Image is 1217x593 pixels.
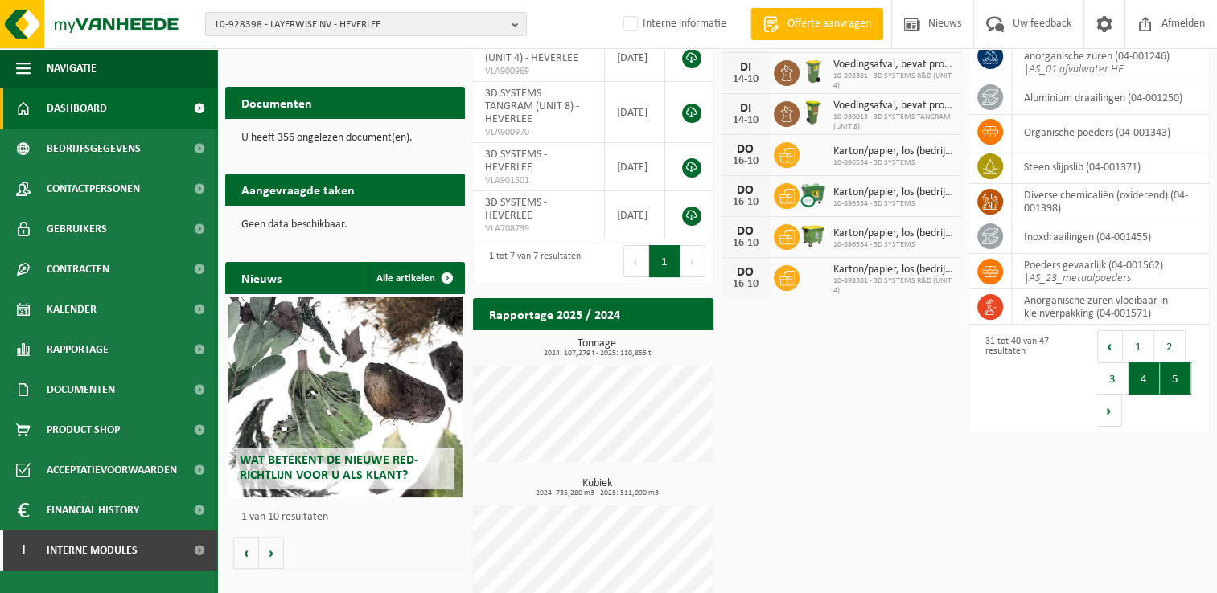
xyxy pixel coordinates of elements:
div: DO [730,266,762,279]
a: Wat betekent de nieuwe RED-richtlijn voor u als klant? [228,296,463,497]
td: Organische poeders (04-001343) [1012,115,1209,149]
button: 1 [649,245,680,277]
div: 14-10 [730,74,762,85]
span: Documenten [47,370,115,410]
button: Previous [1097,330,1123,362]
td: aluminium draailingen (04-001250) [1012,80,1209,115]
div: 16-10 [730,156,762,167]
button: Next [680,245,705,277]
p: U heeft 356 ongelezen document(en). [241,133,449,144]
button: 1 [1123,330,1154,362]
td: inoxdraailingen (04-001455) [1012,219,1209,254]
td: steen slijpslib (04-001371) [1012,149,1209,184]
span: Contracten [47,249,109,289]
span: 3D SYSTEMS R&D (UNIT 4) - HEVERLEE [485,39,578,64]
span: Offerte aanvragen [783,16,875,32]
span: 3D SYSTEMS - HEVERLEE [485,149,547,174]
img: WB-1100-HPE-GN-50 [800,222,827,249]
div: 16-10 [730,238,762,249]
span: Dashboard [47,88,107,129]
span: 3D SYSTEMS TANGRAM (UNIT 8) - HEVERLEE [485,88,579,125]
span: 10-930013 - 3D SYSTEMS TANGRAM (UNIT 8) [833,112,953,132]
td: [DATE] [605,191,666,239]
h2: Documenten [225,87,328,118]
span: Karton/papier, los (bedrijven) [833,186,953,199]
span: 2024: 735,280 m3 - 2025: 511,090 m3 [481,489,713,497]
span: VLA900969 [485,65,591,78]
span: VLA901501 [485,174,591,187]
td: diverse chemicaliën (oxiderend) (04-001398) [1012,184,1209,219]
span: Rapportage [47,329,109,370]
h2: Rapportage 2025 / 2024 [473,298,636,329]
button: Volgende [259,537,284,569]
span: VLA708739 [485,223,591,235]
span: Contactpersonen [47,169,140,209]
label: Interne informatie [620,12,726,36]
span: 3D SYSTEMS - HEVERLEE [485,197,547,222]
h2: Aangevraagde taken [225,174,371,205]
div: 1 tot 7 van 7 resultaten [481,243,581,279]
button: 5 [1160,362,1191,395]
span: Gebruikers [47,209,107,249]
span: Karton/papier, los (bedrijven) [833,145,953,158]
a: Offerte aanvragen [750,8,883,40]
div: DI [730,102,762,115]
div: DI [730,61,762,74]
div: DO [730,225,762,238]
button: 4 [1129,362,1160,395]
button: 2 [1154,330,1186,362]
button: 3 [1097,362,1129,395]
span: 10-898381 - 3D SYSTEMS R&D (UNIT 4) [833,276,953,296]
td: anorganische zuren vloeibaar in kleinverpakking (04-001571) [1012,289,1209,325]
h2: Nieuws [225,262,298,293]
span: Karton/papier, los (bedrijven) [833,264,953,276]
button: Next [1097,395,1122,427]
div: 14-10 [730,115,762,126]
span: Acceptatievoorwaarden [47,450,177,490]
span: VLA900970 [485,126,591,139]
span: 10-896534 - 3D SYSTEMS [833,158,953,168]
td: Poeders gevaarlijk (04-001562) | [1012,254,1209,289]
span: 10-898381 - 3D SYSTEMS R&D (UNIT 4) [833,72,953,91]
span: Interne modules [47,530,138,571]
td: [DATE] [605,143,666,191]
div: DO [730,184,762,197]
span: Voedingsafval, bevat producten van dierlijke oorsprong, onverpakt, categorie 3 [833,59,953,72]
p: Geen data beschikbaar. [241,219,449,231]
i: AS_23_metaalpoeders [1029,272,1131,284]
span: 10-928398 - LAYERWISE NV - HEVERLEE [214,13,505,37]
div: 16-10 [730,279,762,290]
p: 1 van 10 resultaten [241,512,457,523]
span: 10-896534 - 3D SYSTEMS [833,199,953,209]
span: Karton/papier, los (bedrijven) [833,227,953,240]
button: Previous [623,245,649,277]
i: AS_01 afvalwater HF [1029,63,1123,76]
img: WB-0140-HPE-GN-50 [800,58,827,85]
span: 10-896534 - 3D SYSTEMS [833,240,953,250]
a: Alle artikelen [364,262,463,294]
button: Vorige [233,537,259,569]
span: Navigatie [47,48,97,88]
img: WB-0060-HPE-GN-50 [800,99,827,126]
div: 31 tot 40 van 47 resultaten [977,329,1081,428]
span: Wat betekent de nieuwe RED-richtlijn voor u als klant? [240,454,418,482]
h3: Kubiek [481,478,713,497]
span: 2024: 107,279 t - 2025: 110,855 t [481,350,713,358]
td: Afvalwater, verontreinigd met anorganische zuren (04-001246) | [1012,32,1209,80]
div: DO [730,143,762,156]
img: WB-0660-CU [800,181,827,208]
span: Product Shop [47,410,120,450]
td: [DATE] [605,82,666,143]
span: Bedrijfsgegevens [47,129,141,169]
a: Bekijk rapportage [594,329,712,362]
span: I [16,530,31,571]
span: Financial History [47,490,139,530]
span: Voedingsafval, bevat producten van dierlijke oorsprong, onverpakt, categorie 3 [833,100,953,112]
h3: Tonnage [481,338,713,358]
span: Kalender [47,289,97,329]
div: 16-10 [730,197,762,208]
td: [DATE] [605,34,666,82]
button: 10-928398 - LAYERWISE NV - HEVERLEE [205,12,527,36]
